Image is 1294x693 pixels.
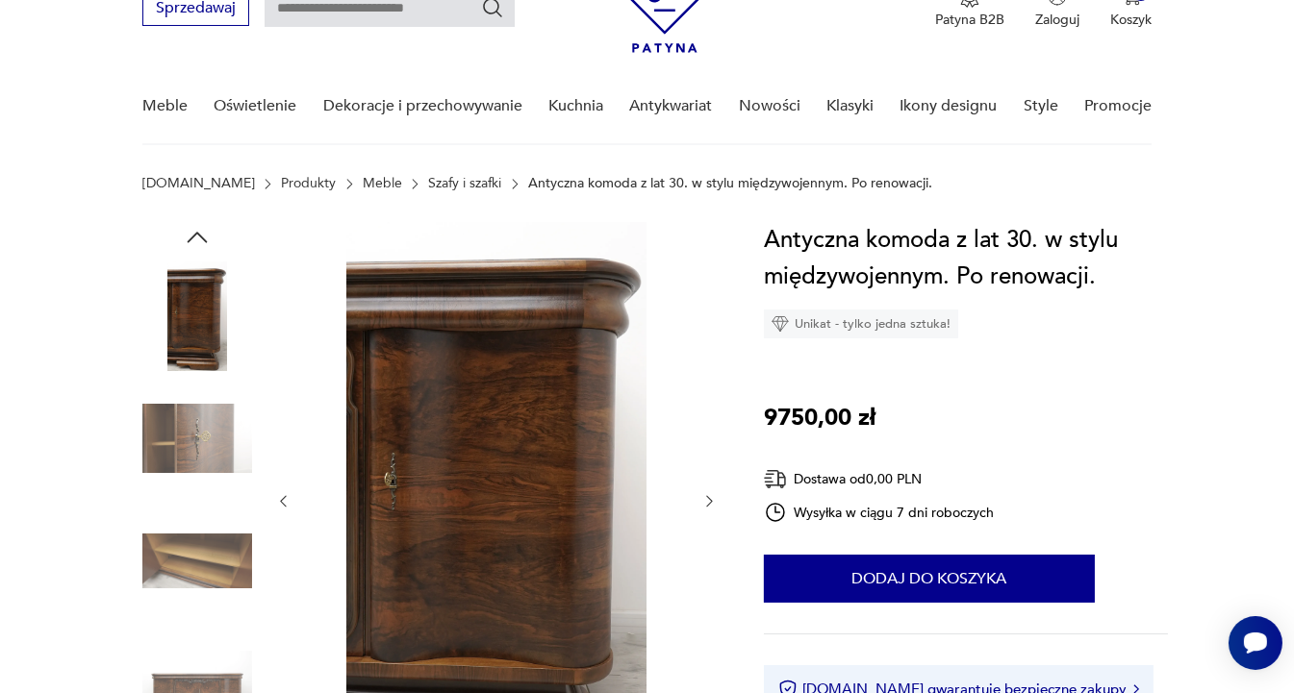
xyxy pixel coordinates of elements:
p: Patyna B2B [935,11,1004,29]
a: Sprzedawaj [142,3,249,16]
a: Meble [142,69,188,143]
a: Style [1024,69,1058,143]
a: Oświetlenie [214,69,296,143]
a: Szafy i szafki [428,176,501,191]
div: Wysyłka w ciągu 7 dni roboczych [764,501,995,524]
a: Produkty [281,176,336,191]
a: [DOMAIN_NAME] [142,176,255,191]
a: Antykwariat [629,69,712,143]
button: Dodaj do koszyka [764,555,1095,603]
p: Koszyk [1110,11,1152,29]
p: Zaloguj [1035,11,1079,29]
h1: Antyczna komoda z lat 30. w stylu międzywojennym. Po renowacji. [764,222,1168,295]
img: Zdjęcie produktu Antyczna komoda z lat 30. w stylu międzywojennym. Po renowacji. [142,384,252,493]
img: Zdjęcie produktu Antyczna komoda z lat 30. w stylu międzywojennym. Po renowacji. [142,261,252,371]
div: Unikat - tylko jedna sztuka! [764,309,958,338]
p: Antyczna komoda z lat 30. w stylu międzywojennym. Po renowacji. [528,176,932,191]
img: Zdjęcie produktu Antyczna komoda z lat 30. w stylu międzywojennym. Po renowacji. [142,507,252,616]
a: Dekoracje i przechowywanie [323,69,522,143]
p: 9750,00 zł [764,400,875,436]
img: Ikona diamentu [772,315,789,333]
div: Dostawa od 0,00 PLN [764,467,995,491]
a: Promocje [1084,69,1152,143]
iframe: Smartsupp widget button [1229,616,1282,670]
img: Ikona dostawy [764,467,787,491]
a: Nowości [739,69,800,143]
a: Klasyki [826,69,874,143]
a: Meble [363,176,402,191]
a: Kuchnia [548,69,603,143]
a: Ikony designu [900,69,997,143]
